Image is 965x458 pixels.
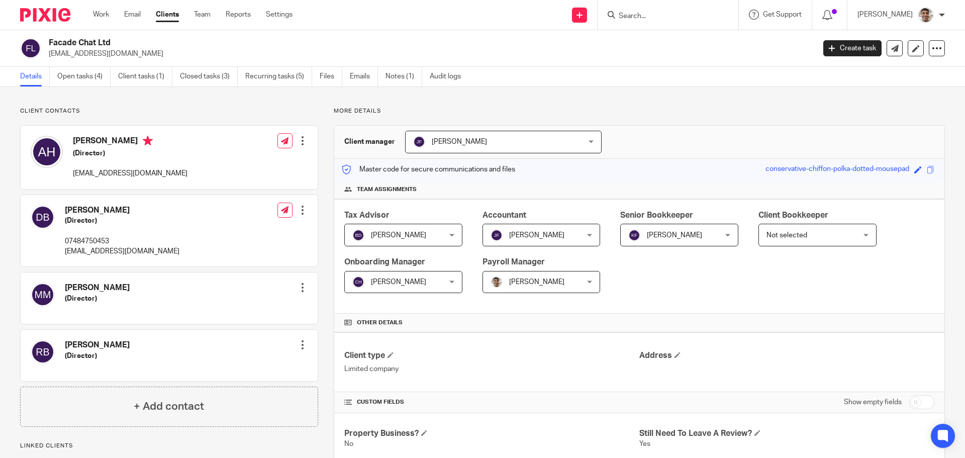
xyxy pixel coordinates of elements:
[509,279,564,286] span: [PERSON_NAME]
[118,67,172,86] a: Client tasks (1)
[65,246,179,256] p: [EMAIL_ADDRESS][DOMAIN_NAME]
[639,350,934,361] h4: Address
[766,232,807,239] span: Not selected
[765,164,909,175] div: conservative-chiffon-polka-dotted-mousepad
[344,398,639,406] h4: CUSTOM FIELDS
[245,67,312,86] a: Recurring tasks (5)
[763,11,802,18] span: Get Support
[65,236,179,246] p: 07484750453
[628,229,640,241] img: svg%3E
[491,229,503,241] img: svg%3E
[620,211,693,219] span: Senior Bookkeeper
[639,440,650,447] span: Yes
[413,136,425,148] img: svg%3E
[823,40,882,56] a: Create task
[73,168,187,178] p: [EMAIL_ADDRESS][DOMAIN_NAME]
[491,276,503,288] img: PXL_20240409_141816916.jpg
[320,67,342,86] a: Files
[124,10,141,20] a: Email
[65,351,130,361] h5: (Director)
[432,138,487,145] span: [PERSON_NAME]
[357,319,403,327] span: Other details
[344,211,390,219] span: Tax Advisor
[20,442,318,450] p: Linked clients
[57,67,111,86] a: Open tasks (4)
[65,216,179,226] h5: (Director)
[334,107,945,115] p: More details
[226,10,251,20] a: Reports
[371,279,426,286] span: [PERSON_NAME]
[194,10,211,20] a: Team
[20,8,70,22] img: Pixie
[430,67,468,86] a: Audit logs
[618,12,708,21] input: Search
[65,205,179,216] h4: [PERSON_NAME]
[344,364,639,374] p: Limited company
[31,136,63,168] img: svg%3E
[73,148,187,158] h5: (Director)
[357,186,417,194] span: Team assignments
[344,428,639,439] h4: Property Business?
[20,67,50,86] a: Details
[371,232,426,239] span: [PERSON_NAME]
[857,10,913,20] p: [PERSON_NAME]
[344,350,639,361] h4: Client type
[350,67,378,86] a: Emails
[31,340,55,364] img: svg%3E
[344,258,425,266] span: Onboarding Manager
[344,137,395,147] h3: Client manager
[20,107,318,115] p: Client contacts
[482,258,545,266] span: Payroll Manager
[134,399,204,414] h4: + Add contact
[156,10,179,20] a: Clients
[385,67,422,86] a: Notes (1)
[31,205,55,229] img: svg%3E
[918,7,934,23] img: PXL_20240409_141816916.jpg
[143,136,153,146] i: Primary
[352,229,364,241] img: svg%3E
[20,38,41,59] img: svg%3E
[482,211,526,219] span: Accountant
[93,10,109,20] a: Work
[344,440,353,447] span: No
[352,276,364,288] img: svg%3E
[49,38,656,48] h2: Facade Chat Ltd
[73,136,187,148] h4: [PERSON_NAME]
[758,211,828,219] span: Client Bookkeeper
[266,10,293,20] a: Settings
[844,397,902,407] label: Show empty fields
[509,232,564,239] span: [PERSON_NAME]
[65,294,130,304] h5: (Director)
[49,49,808,59] p: [EMAIL_ADDRESS][DOMAIN_NAME]
[65,283,130,293] h4: [PERSON_NAME]
[639,428,934,439] h4: Still Need To Leave A Review?
[342,164,515,174] p: Master code for secure communications and files
[65,340,130,350] h4: [PERSON_NAME]
[31,283,55,307] img: svg%3E
[180,67,238,86] a: Closed tasks (3)
[647,232,702,239] span: [PERSON_NAME]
